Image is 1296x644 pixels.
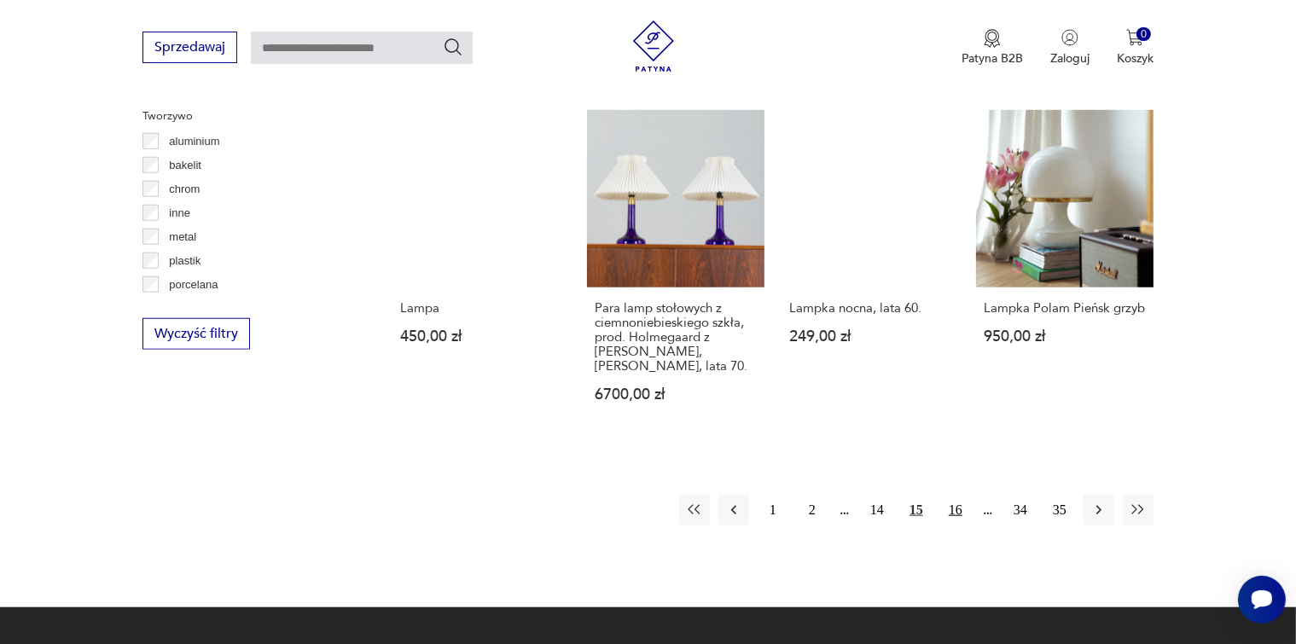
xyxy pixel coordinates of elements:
p: 6700,00 zł [595,387,757,402]
p: metal [169,228,196,247]
p: Zaloguj [1050,50,1090,67]
a: Lampka nocna, lata 60.Lampka nocna, lata 60.249,00 zł [782,110,959,435]
a: LampaLampa450,00 zł [392,110,570,435]
div: 0 [1136,27,1151,42]
img: Ikona medalu [984,29,1001,48]
a: Ikona medaluPatyna B2B [962,29,1023,67]
button: 35 [1044,495,1075,525]
img: Ikona koszyka [1126,29,1143,46]
p: bakelit [169,156,201,175]
h3: Lampka Polam Pieńsk grzyb [984,301,1146,316]
button: Sprzedawaj [142,32,237,63]
button: 34 [1005,495,1036,525]
p: 249,00 zł [789,329,951,344]
img: Patyna - sklep z meblami i dekoracjami vintage [628,20,679,72]
h3: Para lamp stołowych z ciemnoniebieskiego szkła, prod. Holmegaard z [PERSON_NAME], [PERSON_NAME], ... [595,301,757,374]
button: 1 [758,495,788,525]
button: 14 [862,495,892,525]
p: Tworzywo [142,107,352,125]
button: Zaloguj [1050,29,1090,67]
p: plastik [169,252,201,270]
button: 2 [797,495,828,525]
img: Ikonka użytkownika [1061,29,1078,46]
iframe: Smartsupp widget button [1238,576,1286,624]
button: Wyczyść filtry [142,318,250,350]
p: Patyna B2B [962,50,1023,67]
a: Para lamp stołowych z ciemnoniebieskiego szkła, prod. Holmegaard z kloszem Le Klint, Dania, lata ... [587,110,764,435]
button: Patyna B2B [962,29,1023,67]
a: Lampka Polam Pieńsk grzybLampka Polam Pieńsk grzyb950,00 zł [976,110,1154,435]
p: inne [169,204,190,223]
p: porcelana [169,276,218,294]
p: aluminium [169,132,219,151]
button: 15 [901,495,932,525]
p: 450,00 zł [400,329,562,344]
p: 950,00 zł [984,329,1146,344]
button: Szukaj [443,37,463,57]
a: Sprzedawaj [142,43,237,55]
h3: Lampka nocna, lata 60. [789,301,951,316]
h3: Lampa [400,301,562,316]
p: Koszyk [1117,50,1154,67]
p: porcelit [169,299,205,318]
button: 0Koszyk [1117,29,1154,67]
p: chrom [169,180,200,199]
button: 16 [940,495,971,525]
